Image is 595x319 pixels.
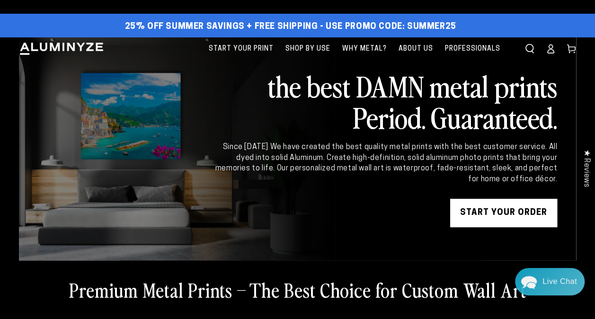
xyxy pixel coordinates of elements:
[209,43,274,55] span: Start Your Print
[204,37,278,61] a: Start Your Print
[69,277,526,302] h2: Premium Metal Prints – The Best Choice for Custom Wall Art
[213,70,557,133] h2: the best DAMN metal prints Period. Guaranteed.
[285,43,330,55] span: Shop By Use
[577,142,595,195] div: Click to open Judge.me floating reviews tab
[542,268,577,295] div: Contact Us Directly
[19,42,104,56] img: Aluminyze
[342,43,387,55] span: Why Metal?
[125,22,456,32] span: 25% off Summer Savings + Free Shipping - Use Promo Code: SUMMER25
[213,142,557,185] div: Since [DATE] We have created the best quality metal prints with the best customer service. All dy...
[394,37,438,61] a: About Us
[440,37,505,61] a: Professionals
[519,38,540,59] summary: Search our site
[445,43,500,55] span: Professionals
[337,37,391,61] a: Why Metal?
[281,37,335,61] a: Shop By Use
[515,268,585,295] div: Chat widget toggle
[450,199,557,227] a: START YOUR Order
[399,43,433,55] span: About Us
